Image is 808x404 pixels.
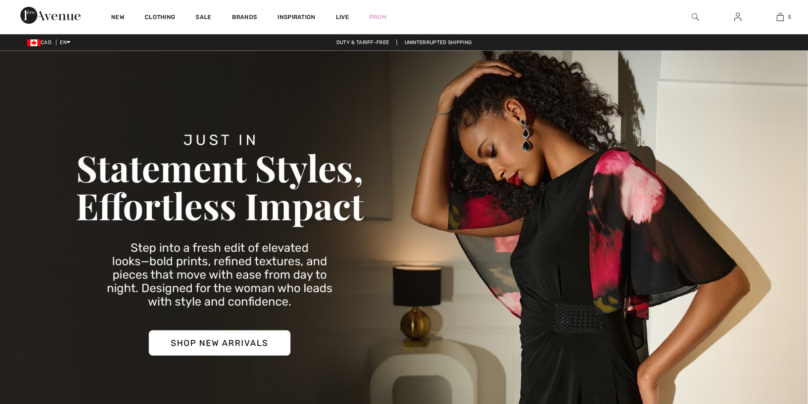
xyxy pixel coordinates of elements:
[788,13,791,21] span: 5
[27,39,41,46] img: Canadian Dollar
[336,13,349,22] a: Live
[692,12,699,22] img: search the website
[27,39,55,45] span: CAD
[232,14,257,22] a: Brands
[759,12,801,22] a: 5
[277,14,315,22] span: Inspiration
[111,14,124,22] a: New
[196,14,211,22] a: Sale
[145,14,175,22] a: Clothing
[727,12,748,22] a: Sign In
[60,39,70,45] span: EN
[20,7,81,24] img: 1ère Avenue
[777,12,784,22] img: My Bag
[734,12,741,22] img: My Info
[369,13,386,22] a: Prom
